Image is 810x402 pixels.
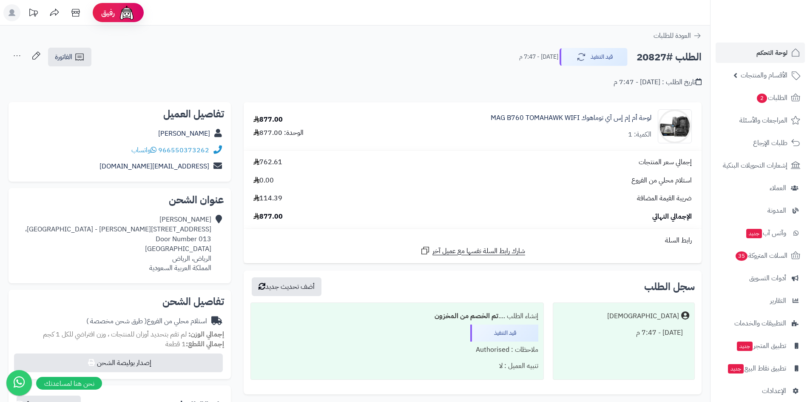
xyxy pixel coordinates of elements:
span: الإجمالي النهائي [652,212,692,222]
a: وآتس آبجديد [716,223,805,243]
span: 762.61 [253,157,282,167]
a: 966550373262 [158,145,209,155]
span: جديد [746,229,762,238]
a: لوحة أم إم إس آي توماهوك MAG B760 TOMAHAWK WIFI [491,113,651,123]
span: تطبيق نقاط البيع [727,362,786,374]
span: المدونة [767,205,786,217]
span: 0.00 [253,176,274,185]
span: 2 [757,94,767,103]
h2: تفاصيل العميل [15,109,224,119]
a: شارك رابط السلة نفسها مع عميل آخر [420,245,525,256]
a: طلبات الإرجاع [716,133,805,153]
div: إنشاء الطلب .... [256,308,538,325]
strong: إجمالي الوزن: [188,329,224,339]
span: الطلبات [756,92,787,104]
a: الطلبات2 [716,88,805,108]
div: ملاحظات : Authorised [256,342,538,358]
a: لوحة التحكم [716,43,805,63]
h3: سجل الطلب [644,282,695,292]
div: الوحدة: 877.00 [253,128,304,138]
a: تحديثات المنصة [23,4,44,23]
a: [PERSON_NAME] [158,128,210,139]
a: إشعارات التحويلات البنكية [716,155,805,176]
span: جديد [737,342,753,351]
div: [PERSON_NAME] [STREET_ADDRESS][PERSON_NAME] - [GEOGRAPHIC_DATA]، Door Number 013 [GEOGRAPHIC_DATA... [15,215,211,273]
span: الأقسام والمنتجات [741,69,787,81]
span: جديد [728,364,744,373]
span: التطبيقات والخدمات [734,317,786,329]
div: تنبيه العميل : لا [256,358,538,374]
div: رابط السلة [247,236,698,245]
span: استلام محلي من الفروع [631,176,692,185]
span: 114.39 [253,194,282,203]
div: 877.00 [253,115,283,125]
h2: تفاصيل الشحن [15,297,224,307]
span: رفيق [101,8,115,18]
a: واتساب [131,145,156,155]
span: العملاء [770,182,786,194]
span: الإعدادات [762,385,786,397]
span: المراجعات والأسئلة [739,114,787,126]
div: [DATE] - 7:47 م [558,325,689,341]
span: طلبات الإرجاع [753,137,787,149]
small: 1 قطعة [165,339,224,349]
a: السلات المتروكة35 [716,245,805,266]
a: [EMAIL_ADDRESS][DOMAIN_NAME] [99,161,209,171]
a: التقارير [716,291,805,311]
img: ai-face.png [118,4,135,21]
div: استلام محلي من الفروع [86,316,207,326]
a: العودة للطلبات [654,31,702,41]
span: وآتس آب [745,227,786,239]
a: الإعدادات [716,381,805,401]
span: تطبيق المتجر [736,340,786,352]
a: المدونة [716,200,805,221]
h2: عنوان الشحن [15,195,224,205]
small: [DATE] - 7:47 م [519,53,558,61]
a: المراجعات والأسئلة [716,110,805,131]
span: لم تقم بتحديد أوزان للمنتجات ، وزن افتراضي للكل 1 كجم [43,329,187,339]
span: 877.00 [253,212,283,222]
span: السلات المتروكة [735,250,787,262]
span: ( طرق شحن مخصصة ) [86,316,147,326]
span: التقارير [770,295,786,307]
a: تطبيق المتجرجديد [716,336,805,356]
div: الكمية: 1 [628,130,651,140]
a: أدوات التسويق [716,268,805,288]
button: إصدار بوليصة الشحن [14,354,223,372]
b: تم الخصم من المخزون [435,311,498,321]
span: إشعارات التحويلات البنكية [723,160,787,171]
a: العملاء [716,178,805,198]
button: أضف تحديث جديد [252,277,321,296]
img: 1731336005-MSI%20Z760%20TO-90x90.jpg [658,109,691,143]
a: التطبيقات والخدمات [716,313,805,334]
span: 35 [736,251,747,261]
span: لوحة التحكم [756,47,787,59]
span: إجمالي سعر المنتجات [639,157,692,167]
span: أدوات التسويق [749,272,786,284]
div: [DEMOGRAPHIC_DATA] [607,311,679,321]
button: قيد التنفيذ [560,48,628,66]
div: تاريخ الطلب : [DATE] - 7:47 م [614,77,702,87]
h2: الطلب #20827 [637,48,702,66]
span: العودة للطلبات [654,31,691,41]
span: الفاتورة [55,52,72,62]
div: قيد التنفيذ [470,325,538,342]
span: شارك رابط السلة نفسها مع عميل آخر [432,246,525,256]
a: تطبيق نقاط البيعجديد [716,358,805,379]
strong: إجمالي القطع: [186,339,224,349]
a: الفاتورة [48,48,91,66]
span: ضريبة القيمة المضافة [637,194,692,203]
